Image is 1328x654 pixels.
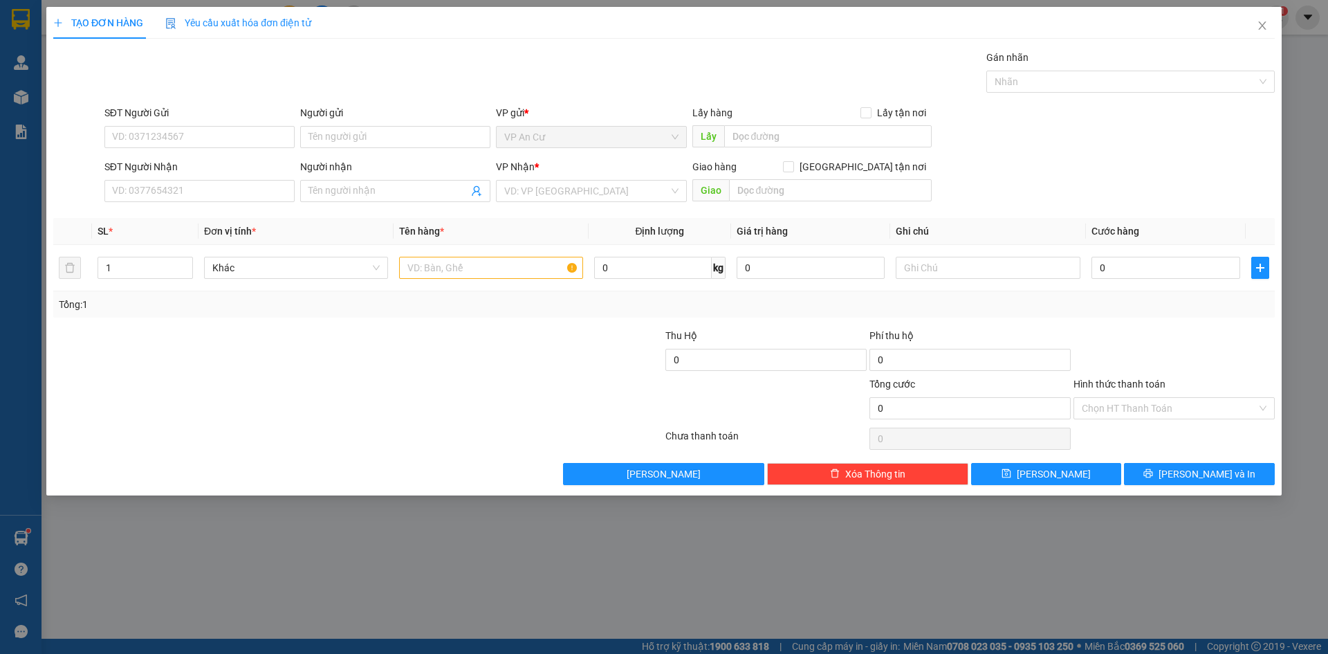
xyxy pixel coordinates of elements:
[627,466,701,482] span: [PERSON_NAME]
[59,297,513,312] div: Tổng: 1
[896,257,1080,279] input: Ghi Chú
[692,107,732,118] span: Lấy hàng
[165,17,311,28] span: Yêu cầu xuất hóa đơn điện tử
[300,159,490,174] div: Người nhận
[1159,466,1255,482] span: [PERSON_NAME] và In
[971,463,1121,485] button: save[PERSON_NAME]
[53,18,63,28] span: plus
[165,18,176,29] img: icon
[1017,466,1091,482] span: [PERSON_NAME]
[986,52,1029,63] label: Gán nhãn
[1251,257,1269,279] button: plus
[300,105,490,120] div: Người gửi
[1002,469,1012,480] span: save
[1143,469,1153,480] span: printer
[59,257,81,279] button: delete
[53,17,143,28] span: TẠO ĐƠN HÀNG
[692,125,724,147] span: Lấy
[505,127,679,147] span: VP An Cư
[737,226,788,237] span: Giá trị hàng
[692,161,737,172] span: Giao hàng
[737,257,885,279] input: 0
[729,179,932,201] input: Dọc đường
[1257,20,1268,31] span: close
[1091,226,1139,237] span: Cước hàng
[497,161,535,172] span: VP Nhận
[845,466,905,482] span: Xóa Thông tin
[768,463,969,485] button: deleteXóa Thông tin
[472,185,483,197] span: user-add
[1243,7,1282,46] button: Close
[1252,262,1269,273] span: plus
[692,179,729,201] span: Giao
[636,226,685,237] span: Định lượng
[664,428,868,453] div: Chưa thanh toán
[794,159,932,174] span: [GEOGRAPHIC_DATA] tận nơi
[212,257,380,278] span: Khác
[564,463,765,485] button: [PERSON_NAME]
[871,105,932,120] span: Lấy tận nơi
[891,218,1086,245] th: Ghi chú
[830,469,840,480] span: delete
[204,226,256,237] span: Đơn vị tính
[869,379,915,390] span: Tổng cước
[869,328,1071,349] div: Phí thu hộ
[1125,463,1275,485] button: printer[PERSON_NAME] và In
[712,257,726,279] span: kg
[497,105,687,120] div: VP gửi
[399,226,444,237] span: Tên hàng
[399,257,583,279] input: VD: Bàn, Ghế
[665,330,697,341] span: Thu Hộ
[1073,379,1165,390] label: Hình thức thanh toán
[104,105,295,120] div: SĐT Người Gửi
[724,125,932,147] input: Dọc đường
[104,159,295,174] div: SĐT Người Nhận
[98,226,109,237] span: SL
